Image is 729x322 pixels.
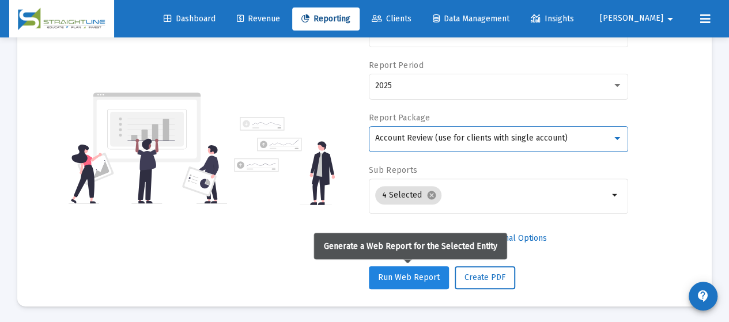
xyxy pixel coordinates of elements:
[301,14,350,24] span: Reporting
[69,91,227,205] img: reporting
[586,7,691,30] button: [PERSON_NAME]
[433,14,509,24] span: Data Management
[600,14,663,24] span: [PERSON_NAME]
[369,113,430,123] label: Report Package
[362,7,421,31] a: Clients
[609,188,622,202] mat-icon: arrow_drop_down
[369,60,424,70] label: Report Period
[18,7,105,31] img: Dashboard
[663,7,677,31] mat-icon: arrow_drop_down
[375,186,441,204] mat-chip: 4 Selected
[479,233,547,243] span: Additional Options
[164,14,216,24] span: Dashboard
[375,133,568,143] span: Account Review (use for clients with single account)
[378,233,458,243] span: Select Custom Period
[372,14,411,24] span: Clients
[464,272,505,282] span: Create PDF
[375,81,392,90] span: 2025
[154,7,225,31] a: Dashboard
[375,184,609,207] mat-chip-list: Selection
[531,14,574,24] span: Insights
[378,272,440,282] span: Run Web Report
[426,190,437,200] mat-icon: cancel
[369,266,449,289] button: Run Web Report
[369,165,417,175] label: Sub Reports
[292,7,360,31] a: Reporting
[228,7,289,31] a: Revenue
[234,117,335,205] img: reporting-alt
[455,266,515,289] button: Create PDF
[522,7,583,31] a: Insights
[237,14,280,24] span: Revenue
[424,7,519,31] a: Data Management
[696,289,710,303] mat-icon: contact_support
